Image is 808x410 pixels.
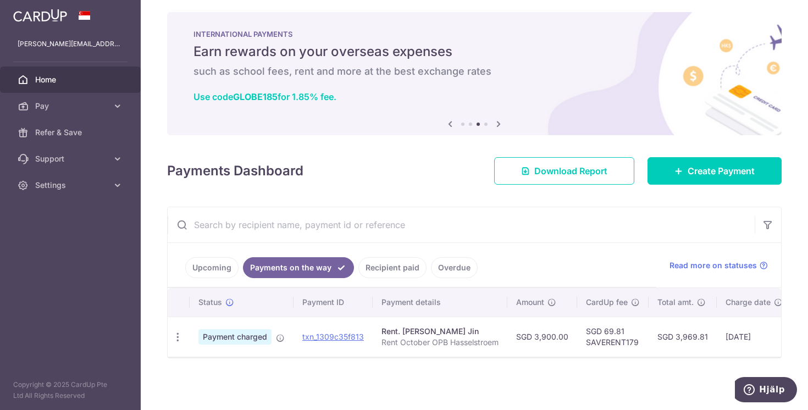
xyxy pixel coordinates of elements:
[198,329,272,345] span: Payment charged
[717,317,792,357] td: [DATE]
[18,38,123,49] p: [PERSON_NAME][EMAIL_ADDRESS][DOMAIN_NAME]
[577,317,649,357] td: SGD 69.81 SAVERENT179
[233,91,278,102] b: GLOBE185
[735,377,797,405] iframe: Öppnar en widget där du kan hitta mer information
[193,91,336,102] a: Use codeGLOBE185for 1.85% fee.
[381,337,499,348] p: Rent October OPB Hasselstroem
[13,9,67,22] img: CardUp
[534,164,607,178] span: Download Report
[35,153,108,164] span: Support
[647,157,782,185] a: Create Payment
[516,297,544,308] span: Amount
[507,317,577,357] td: SGD 3,900.00
[586,297,628,308] span: CardUp fee
[35,101,108,112] span: Pay
[193,43,755,60] h5: Earn rewards on your overseas expenses
[381,326,499,337] div: Rent. [PERSON_NAME] Jin
[688,164,755,178] span: Create Payment
[373,288,507,317] th: Payment details
[649,317,717,357] td: SGD 3,969.81
[167,12,782,135] img: International Payment Banner
[193,30,755,38] p: INTERNATIONAL PAYMENTS
[431,257,478,278] a: Overdue
[168,207,755,242] input: Search by recipient name, payment id or reference
[185,257,239,278] a: Upcoming
[302,332,364,341] a: txn_1309c35f813
[35,127,108,138] span: Refer & Save
[669,260,757,271] span: Read more on statuses
[494,157,634,185] a: Download Report
[198,297,222,308] span: Status
[726,297,771,308] span: Charge date
[669,260,768,271] a: Read more on statuses
[294,288,373,317] th: Payment ID
[35,180,108,191] span: Settings
[243,257,354,278] a: Payments on the way
[35,74,108,85] span: Home
[193,65,755,78] h6: such as school fees, rent and more at the best exchange rates
[167,161,303,181] h4: Payments Dashboard
[657,297,694,308] span: Total amt.
[358,257,427,278] a: Recipient paid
